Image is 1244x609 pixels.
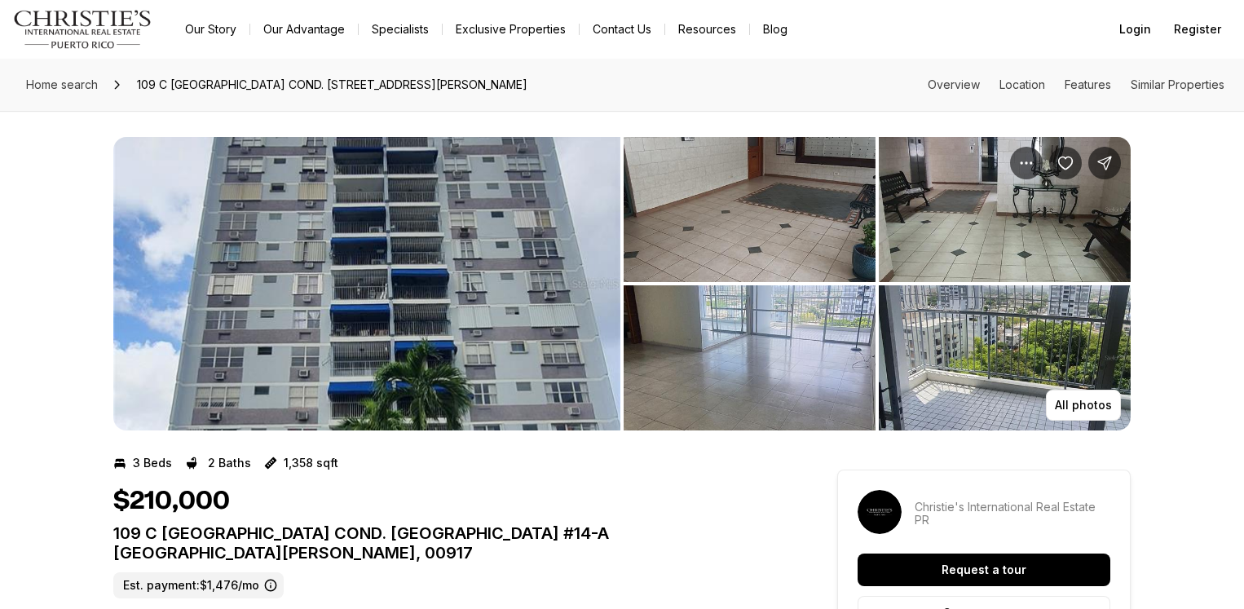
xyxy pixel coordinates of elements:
[624,137,1131,430] li: 2 of 5
[1119,23,1151,36] span: Login
[665,18,749,41] a: Resources
[624,285,876,430] button: View image gallery
[1174,23,1221,36] span: Register
[1046,390,1121,421] button: All photos
[1109,13,1161,46] button: Login
[915,501,1110,527] p: Christie's International Real Estate PR
[580,18,664,41] button: Contact Us
[250,18,358,41] a: Our Advantage
[13,10,152,49] img: logo
[1164,13,1231,46] button: Register
[130,72,534,98] span: 109 C [GEOGRAPHIC_DATA] COND. [STREET_ADDRESS][PERSON_NAME]
[999,77,1045,91] a: Skip to: Location
[1131,77,1224,91] a: Skip to: Similar Properties
[113,486,230,517] h1: $210,000
[443,18,579,41] a: Exclusive Properties
[1088,147,1121,179] button: Share Property: 109 C COSTA RICA COND. GRANADA #14-A
[113,137,1131,430] div: Listing Photos
[113,137,620,430] li: 1 of 5
[1049,147,1082,179] button: Save Property: 109 C COSTA RICA COND. GRANADA #14-A
[1010,147,1043,179] button: Property options
[113,572,284,598] label: Est. payment: $1,476/mo
[26,77,98,91] span: Home search
[928,77,980,91] a: Skip to: Overview
[942,563,1026,576] p: Request a tour
[133,457,172,470] p: 3 Beds
[624,137,876,282] button: View image gallery
[1065,77,1111,91] a: Skip to: Features
[208,457,251,470] p: 2 Baths
[750,18,801,41] a: Blog
[172,18,249,41] a: Our Story
[928,78,1224,91] nav: Page section menu
[20,72,104,98] a: Home search
[359,18,442,41] a: Specialists
[284,457,338,470] p: 1,358 sqft
[858,554,1110,586] button: Request a tour
[879,137,1131,282] button: View image gallery
[879,285,1131,430] button: View image gallery
[1055,399,1112,412] p: All photos
[113,137,620,430] button: View image gallery
[113,523,779,563] p: 109 C [GEOGRAPHIC_DATA] COND. [GEOGRAPHIC_DATA] #14-A [GEOGRAPHIC_DATA][PERSON_NAME], 00917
